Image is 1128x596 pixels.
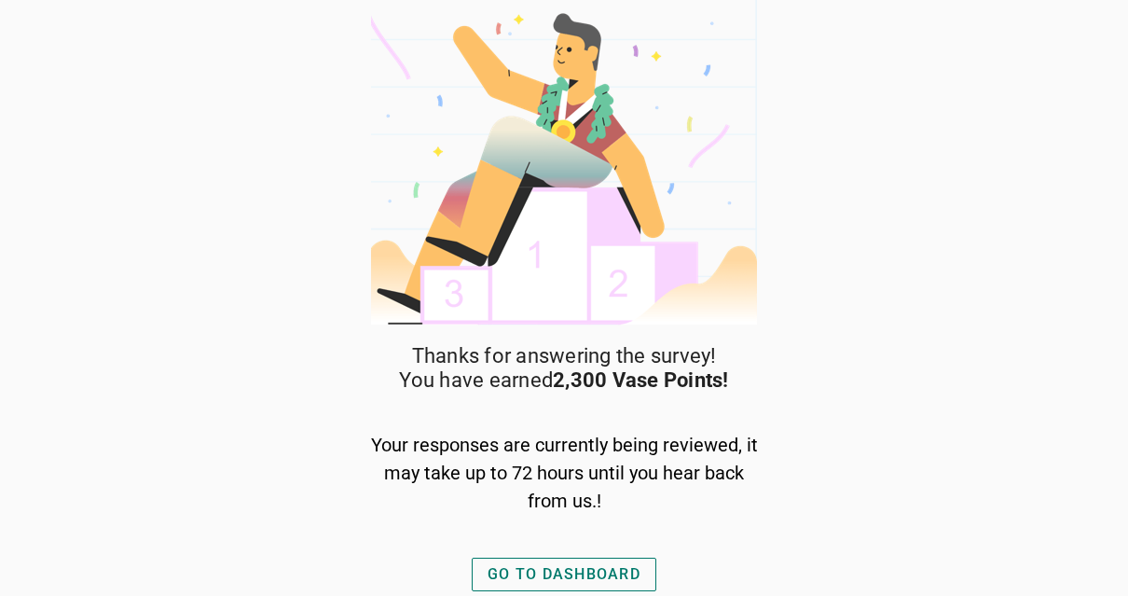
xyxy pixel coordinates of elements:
[488,563,640,586] div: GO TO DASHBOARD
[368,431,760,515] div: Your responses are currently being reviewed, it may take up to 72 hours until you hear back from ...
[553,368,729,392] strong: 2,300 Vase Points!
[399,368,728,393] span: You have earned
[412,344,717,368] span: Thanks for answering the survey!
[472,558,656,591] button: GO TO DASHBOARD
